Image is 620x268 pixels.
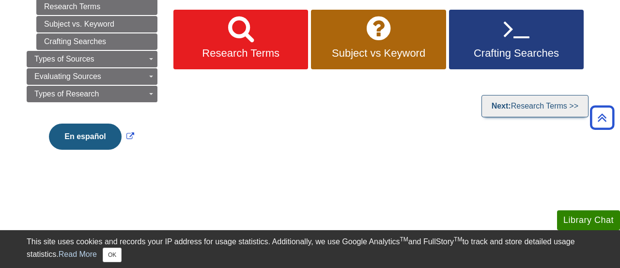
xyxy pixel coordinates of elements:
[46,132,136,141] a: Link opens in new window
[173,10,308,70] a: Research Terms
[449,10,584,70] a: Crafting Searches
[400,236,408,243] sup: TM
[36,16,157,32] a: Subject vs. Keyword
[27,236,593,262] div: This site uses cookies and records your IP address for usage statistics. Additionally, we use Goo...
[492,102,511,110] strong: Next:
[34,72,101,80] span: Evaluating Sources
[27,86,157,102] a: Types of Research
[318,47,438,60] span: Subject vs Keyword
[456,47,576,60] span: Crafting Searches
[311,10,446,70] a: Subject vs Keyword
[103,248,122,262] button: Close
[181,47,301,60] span: Research Terms
[454,236,462,243] sup: TM
[557,210,620,230] button: Library Chat
[59,250,97,258] a: Read More
[481,95,589,117] a: Next:Research Terms >>
[27,51,157,67] a: Types of Sources
[587,111,618,124] a: Back to Top
[27,68,157,85] a: Evaluating Sources
[49,124,121,150] button: En español
[34,90,99,98] span: Types of Research
[36,33,157,50] a: Crafting Searches
[34,55,94,63] span: Types of Sources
